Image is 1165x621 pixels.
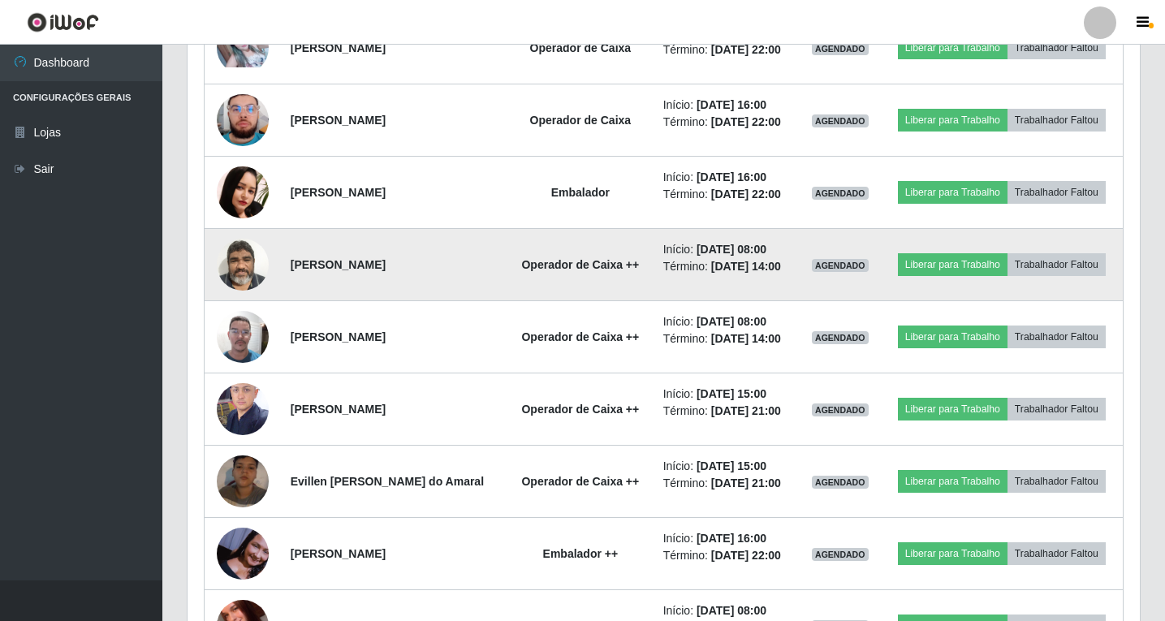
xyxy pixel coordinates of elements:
time: [DATE] 16:00 [697,170,766,183]
strong: Operador de Caixa [530,41,632,54]
span: AGENDADO [812,476,869,489]
button: Trabalhador Faltou [1008,542,1106,565]
strong: [PERSON_NAME] [291,114,386,127]
li: Início: [663,169,790,186]
span: AGENDADO [812,259,869,272]
span: AGENDADO [812,403,869,416]
time: [DATE] 22:00 [711,188,781,201]
img: 1668045195868.jpeg [217,28,269,67]
time: [DATE] 14:00 [711,260,781,273]
time: [DATE] 16:00 [697,98,766,111]
img: 1672860829708.jpeg [217,374,269,443]
button: Liberar para Trabalho [898,181,1008,204]
time: [DATE] 22:00 [711,43,781,56]
li: Início: [663,97,790,114]
time: [DATE] 15:00 [697,459,766,472]
button: Liberar para Trabalho [898,326,1008,348]
button: Trabalhador Faltou [1008,326,1106,348]
li: Término: [663,475,790,492]
button: Trabalhador Faltou [1008,398,1106,420]
strong: Evillen [PERSON_NAME] do Amaral [291,475,484,488]
button: Trabalhador Faltou [1008,470,1106,493]
strong: Operador de Caixa [530,114,632,127]
strong: [PERSON_NAME] [291,41,386,54]
span: AGENDADO [812,331,869,344]
time: [DATE] 14:00 [711,332,781,345]
strong: [PERSON_NAME] [291,547,386,560]
img: 1753885080461.jpeg [217,166,269,218]
strong: [PERSON_NAME] [291,330,386,343]
button: Liberar para Trabalho [898,109,1008,132]
strong: [PERSON_NAME] [291,403,386,416]
time: [DATE] 21:00 [711,404,781,417]
span: AGENDADO [812,42,869,55]
button: Trabalhador Faltou [1008,37,1106,59]
time: [DATE] 22:00 [711,549,781,562]
time: [DATE] 08:00 [697,604,766,617]
img: 1625107347864.jpeg [217,230,269,299]
li: Término: [663,186,790,203]
button: Trabalhador Faltou [1008,181,1106,204]
span: AGENDADO [812,187,869,200]
time: [DATE] 08:00 [697,243,766,256]
li: Término: [663,330,790,347]
time: [DATE] 22:00 [711,115,781,128]
li: Início: [663,530,790,547]
li: Início: [663,386,790,403]
li: Término: [663,547,790,564]
img: 1756246175860.jpeg [217,302,269,371]
li: Início: [663,241,790,258]
li: Início: [663,458,790,475]
img: 1751338751212.jpeg [217,435,269,528]
strong: [PERSON_NAME] [291,186,386,199]
button: Liberar para Trabalho [898,470,1008,493]
strong: Embalador [551,186,610,199]
strong: Operador de Caixa ++ [521,403,639,416]
time: [DATE] 15:00 [697,387,766,400]
button: Liberar para Trabalho [898,542,1008,565]
span: AGENDADO [812,114,869,127]
strong: Embalador ++ [543,547,619,560]
strong: Operador de Caixa ++ [521,258,639,271]
time: [DATE] 21:00 [711,477,781,489]
button: Liberar para Trabalho [898,398,1008,420]
li: Início: [663,602,790,619]
time: [DATE] 16:00 [697,532,766,545]
button: Liberar para Trabalho [898,37,1008,59]
span: AGENDADO [812,548,869,561]
strong: Operador de Caixa ++ [521,475,639,488]
li: Término: [663,403,790,420]
strong: Operador de Caixa ++ [521,330,639,343]
img: 1754489888368.jpeg [217,528,269,580]
time: [DATE] 08:00 [697,315,766,328]
button: Trabalhador Faltou [1008,253,1106,276]
strong: [PERSON_NAME] [291,258,386,271]
li: Término: [663,114,790,131]
li: Término: [663,41,790,58]
button: Trabalhador Faltou [1008,109,1106,132]
li: Início: [663,313,790,330]
img: 1755477381693.jpeg [217,74,269,166]
button: Liberar para Trabalho [898,253,1008,276]
li: Término: [663,258,790,275]
img: CoreUI Logo [27,12,99,32]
